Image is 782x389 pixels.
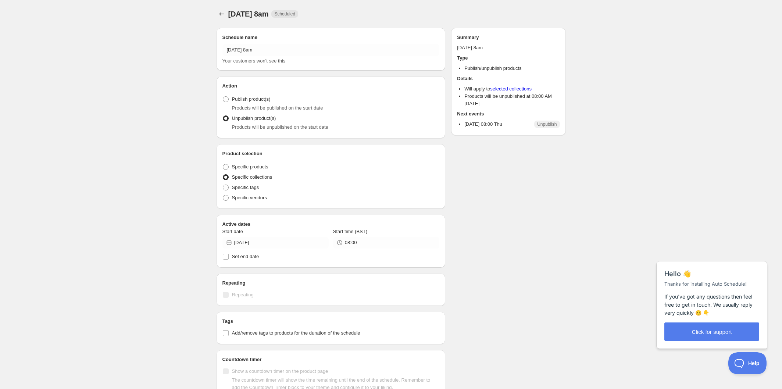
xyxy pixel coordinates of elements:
span: Specific collections [232,174,272,180]
span: Specific products [232,164,268,169]
h2: Type [457,54,560,62]
span: Specific tags [232,185,259,190]
span: [DATE] 8am [228,10,269,18]
p: [DATE] 8am [457,44,560,51]
span: Specific vendors [232,195,267,200]
span: Show a countdown timer on the product page [232,368,328,374]
h2: Countdown timer [222,356,440,363]
button: Schedules [217,9,227,19]
span: Set end date [232,254,259,259]
h2: Repeating [222,279,440,287]
iframe: Help Scout Beacon - Open [728,352,767,374]
h2: Tags [222,318,440,325]
h2: Schedule name [222,34,440,41]
span: Products will be published on the start date [232,105,323,111]
li: Will apply to [464,85,560,93]
h2: Active dates [222,221,440,228]
li: Publish/unpublish products [464,65,560,72]
span: Unpublish product(s) [232,115,276,121]
h2: Details [457,75,560,82]
h2: Action [222,82,440,90]
h2: Product selection [222,150,440,157]
span: Your customers won't see this [222,58,286,64]
p: [DATE] 08:00 Thu [464,121,502,128]
h2: Next events [457,110,560,118]
span: Add/remove tags to products for the duration of the schedule [232,330,360,336]
span: Scheduled [274,11,295,17]
li: Products will be unpublished at 08:00 AM [DATE] [464,93,560,107]
iframe: Help Scout Beacon - Messages and Notifications [653,243,771,352]
span: Publish product(s) [232,96,271,102]
a: selected collections [490,86,532,92]
span: Products will be unpublished on the start date [232,124,328,130]
span: Start time (BST) [333,229,367,234]
h2: Summary [457,34,560,41]
span: Start date [222,229,243,234]
span: Repeating [232,292,254,297]
span: Unpublish [537,121,557,127]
